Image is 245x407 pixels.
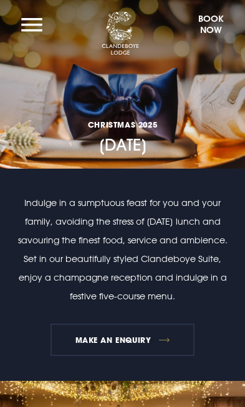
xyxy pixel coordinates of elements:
[102,12,139,55] img: Clandeboye Lodge
[88,69,157,155] h1: [DATE]
[88,119,157,129] span: CHRISTMAS 2025
[50,324,194,356] a: MAKE AN ENQUIRY
[191,12,230,42] button: Book Now
[15,194,230,306] p: Indulge in a sumptuous feast for you and your family, avoiding the stress of [DATE] lunch and sav...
